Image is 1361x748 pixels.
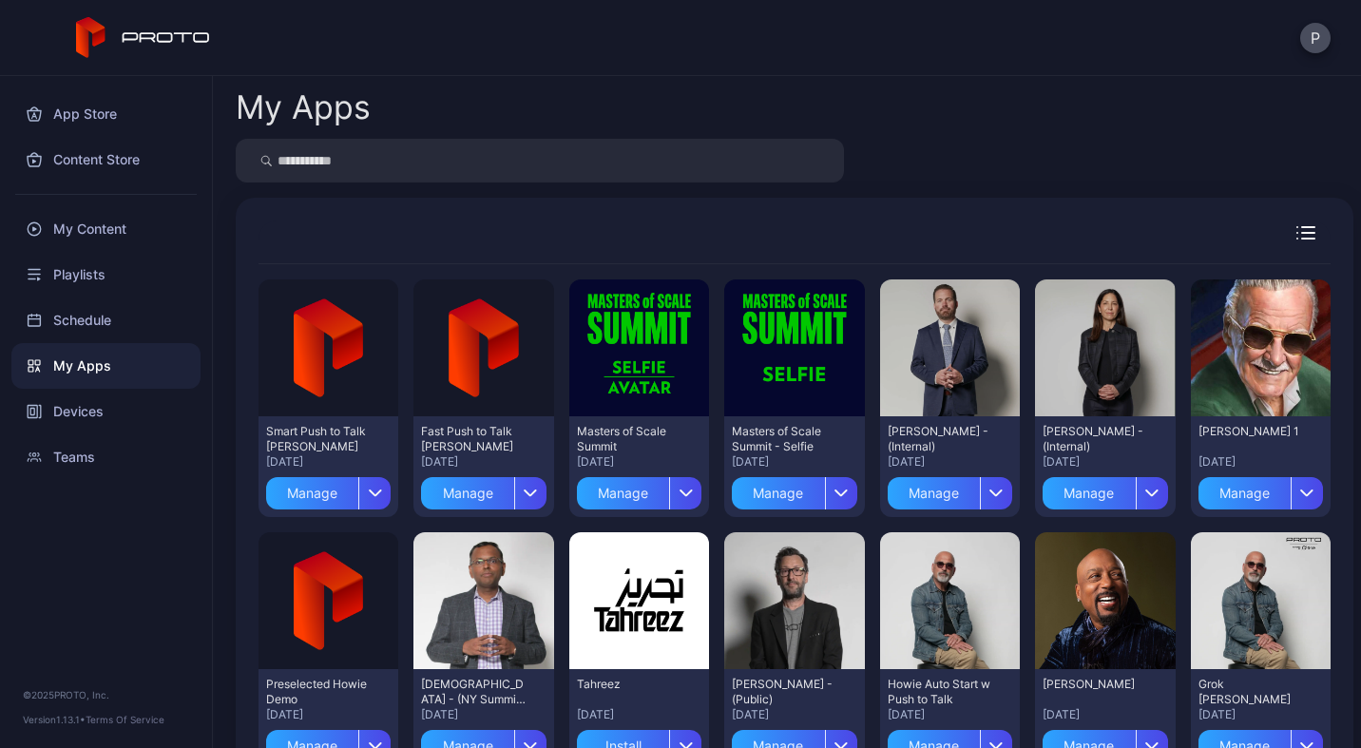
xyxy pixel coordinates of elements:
[732,477,824,509] div: Manage
[23,714,86,725] span: Version 1.13.1 •
[266,454,391,470] div: [DATE]
[236,91,371,124] div: My Apps
[11,434,201,480] a: Teams
[577,677,681,692] div: Tahreez
[1300,23,1331,53] button: P
[1198,707,1323,722] div: [DATE]
[1043,470,1167,509] button: Manage
[732,677,836,707] div: David N Persona - (Public)
[266,477,358,509] div: Manage
[1043,707,1167,722] div: [DATE]
[1043,677,1147,692] div: Daymond John Selfie
[11,206,201,252] a: My Content
[11,389,201,434] a: Devices
[577,707,701,722] div: [DATE]
[421,677,526,707] div: Swami - (NY Summit Push to Talk)
[421,424,526,454] div: Fast Push to Talk Reid
[266,677,371,707] div: Preselected Howie Demo
[577,477,669,509] div: Manage
[11,297,201,343] a: Schedule
[732,424,836,454] div: Masters of Scale Summit - Selfie
[732,454,856,470] div: [DATE]
[1198,470,1323,509] button: Manage
[1198,677,1303,707] div: Grok Howie Mandel
[888,477,980,509] div: Manage
[1198,477,1291,509] div: Manage
[888,424,992,454] div: Jared - (Internal)
[732,707,856,722] div: [DATE]
[577,470,701,509] button: Manage
[888,707,1012,722] div: [DATE]
[1043,424,1147,454] div: Dr. Meltzer - (Internal)
[421,477,513,509] div: Manage
[732,470,856,509] button: Manage
[577,424,681,454] div: Masters of Scale Summit
[266,470,391,509] button: Manage
[1043,477,1135,509] div: Manage
[577,454,701,470] div: [DATE]
[421,454,546,470] div: [DATE]
[266,707,391,722] div: [DATE]
[421,470,546,509] button: Manage
[1198,454,1323,470] div: [DATE]
[888,677,992,707] div: Howie Auto Start w Push to Talk
[266,424,371,454] div: Smart Push to Talk Reid
[1198,424,1303,439] div: Stan 1
[11,137,201,182] a: Content Store
[11,343,201,389] a: My Apps
[888,470,1012,509] button: Manage
[1043,454,1167,470] div: [DATE]
[421,707,546,722] div: [DATE]
[86,714,164,725] a: Terms Of Service
[11,252,201,297] a: Playlists
[11,91,201,137] a: App Store
[23,687,189,702] div: © 2025 PROTO, Inc.
[888,454,1012,470] div: [DATE]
